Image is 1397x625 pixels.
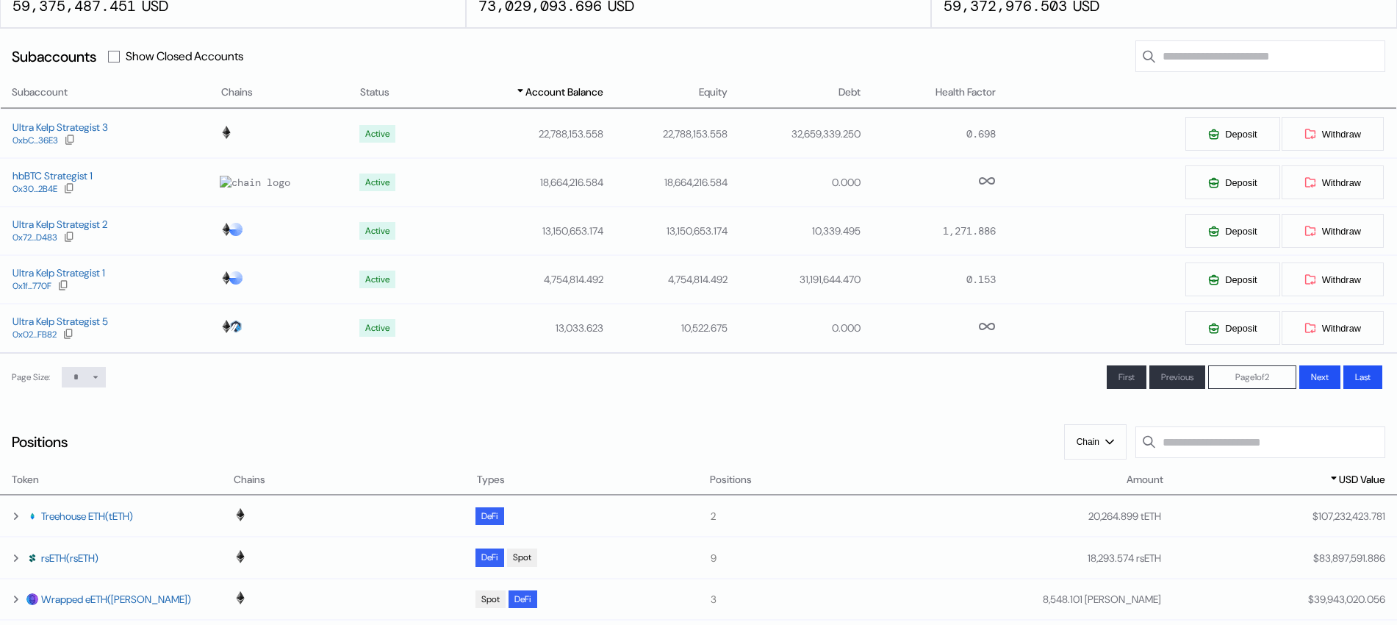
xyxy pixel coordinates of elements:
[12,218,107,231] div: Ultra Kelp Strategist 2
[1185,310,1280,346] button: Deposit
[12,281,51,291] div: 0x1f...770F
[525,85,603,100] span: Account Balance
[220,223,233,236] img: chain logo
[221,85,253,100] span: Chains
[1185,262,1280,297] button: Deposit
[1281,310,1385,346] button: Withdraw
[604,158,728,207] td: 18,664,216.584
[1185,116,1280,151] button: Deposit
[12,47,96,66] div: Subaccounts
[1161,371,1193,383] span: Previous
[234,550,247,563] img: chain logo
[360,85,389,100] span: Status
[1235,371,1269,383] span: Page 1 of 2
[435,255,603,304] td: 4,754,814.492
[1281,262,1385,297] button: Withdraw
[365,226,389,236] div: Active
[1308,593,1385,606] div: $ 39,943,020.056
[514,594,531,604] div: DeFi
[1311,371,1329,383] span: Next
[220,126,233,139] img: chain logo
[710,472,752,488] span: Positions
[1064,424,1127,460] button: Chain
[26,593,38,605] img: weETH.png
[1088,551,1161,565] div: 18,293.574 rsETH
[1185,165,1280,200] button: Deposit
[220,320,233,333] img: chain logo
[234,508,247,521] img: chain logo
[41,593,191,606] a: Wrapped eETH([PERSON_NAME])
[12,184,57,194] div: 0x30...2B4E
[234,591,247,604] img: chain logo
[728,255,861,304] td: 31,191,644.470
[220,271,233,285] img: chain logo
[435,304,603,352] td: 13,033.623
[365,274,389,285] div: Active
[1299,365,1340,389] button: Next
[229,223,243,236] img: chain logo
[12,315,108,328] div: Ultra Kelp Strategist 5
[1107,365,1146,389] button: First
[477,472,505,488] span: Types
[41,510,133,523] a: Treehouse ETH(tETH)
[1149,365,1205,389] button: Previous
[12,121,108,134] div: Ultra Kelp Strategist 3
[935,85,996,100] span: Health Factor
[1043,593,1161,606] div: 8,548.101 [PERSON_NAME]
[604,304,728,352] td: 10,522.675
[435,110,603,158] td: 22,788,153.558
[1281,213,1385,249] button: Withdraw
[1322,323,1361,334] span: Withdraw
[12,329,57,340] div: 0x02...FB82
[1322,129,1361,140] span: Withdraw
[229,271,243,285] img: chain logo
[1343,365,1382,389] button: Last
[838,85,861,100] span: Debt
[1322,274,1361,285] span: Withdraw
[365,177,389,187] div: Active
[1281,116,1385,151] button: Withdraw
[481,511,498,521] div: DeFi
[12,266,105,279] div: Ultra Kelp Strategist 1
[1077,437,1099,447] span: Chain
[728,207,861,255] td: 10,339.495
[12,232,57,243] div: 0x72...D483
[1225,177,1257,188] span: Deposit
[1225,274,1257,285] span: Deposit
[513,552,531,562] div: Spot
[12,371,50,383] div: Page Size:
[711,510,926,523] div: 2
[699,85,728,100] span: Equity
[1225,129,1257,140] span: Deposit
[1355,371,1371,383] span: Last
[12,472,39,488] span: Token
[365,129,389,139] div: Active
[1185,213,1280,249] button: Deposit
[861,110,996,158] td: 0.698
[604,255,728,304] td: 4,754,814.492
[728,110,861,158] td: 32,659,339.250
[26,552,38,564] img: Icon___Dark.png
[229,320,243,333] img: chain logo
[12,169,93,182] div: hbBTC Strategist 1
[1312,510,1385,523] div: $ 107,232,423.781
[220,176,290,189] img: chain logo
[26,510,38,522] img: tETH_logo_2_%281%29.png
[728,304,861,352] td: 0.000
[1339,472,1385,488] span: USD Value
[861,207,996,255] td: 1,271.886
[435,158,603,207] td: 18,664,216.584
[481,594,500,604] div: Spot
[126,49,243,64] label: Show Closed Accounts
[711,551,926,565] div: 9
[481,552,498,562] div: DeFi
[41,551,98,565] a: rsETH(rsETH)
[1225,226,1257,237] span: Deposit
[1322,177,1361,188] span: Withdraw
[435,207,603,255] td: 13,150,653.174
[1225,323,1257,334] span: Deposit
[12,135,58,146] div: 0xbC...36E3
[1281,165,1385,200] button: Withdraw
[711,593,926,606] div: 3
[604,207,728,255] td: 13,150,653.174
